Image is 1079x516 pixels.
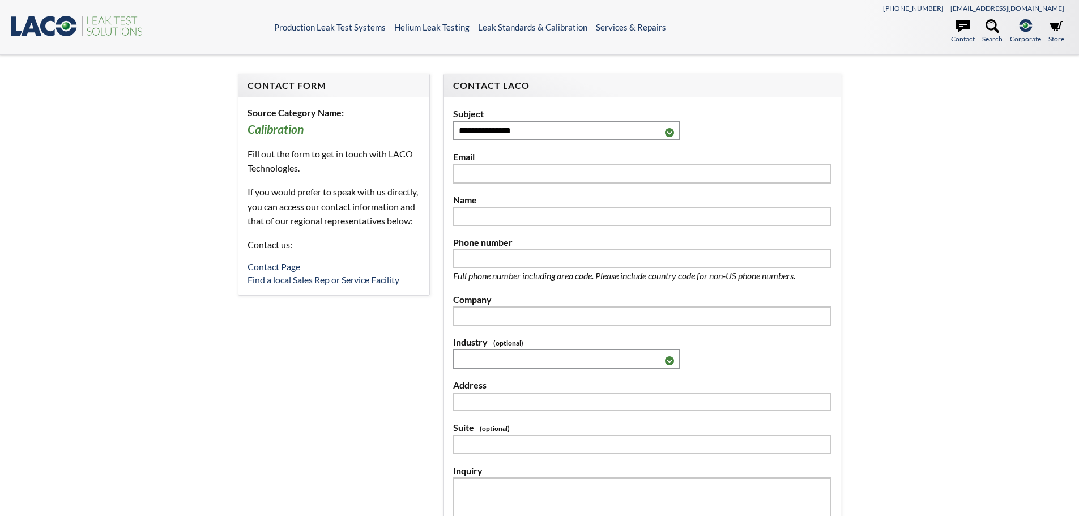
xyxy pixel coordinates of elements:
label: Suite [453,420,831,435]
a: Contact Page [248,261,300,272]
label: Address [453,378,831,393]
label: Industry [453,335,831,349]
a: Services & Repairs [596,22,666,32]
label: Inquiry [453,463,831,478]
a: Leak Standards & Calibration [478,22,587,32]
a: Search [982,19,1003,44]
a: [PHONE_NUMBER] [883,4,944,12]
h4: Contact LACO [453,80,831,92]
a: Find a local Sales Rep or Service Facility [248,274,399,285]
label: Company [453,292,831,307]
p: Fill out the form to get in touch with LACO Technologies. [248,147,420,176]
a: Store [1048,19,1064,44]
a: Helium Leak Testing [394,22,470,32]
a: [EMAIL_ADDRESS][DOMAIN_NAME] [950,4,1064,12]
h4: Contact Form [248,80,420,92]
a: Production Leak Test Systems [274,22,386,32]
label: Phone number [453,235,831,250]
p: Contact us: [248,237,420,252]
label: Subject [453,106,831,121]
p: If you would prefer to speak with us directly, you can access our contact information and that of... [248,185,420,228]
label: Name [453,193,831,207]
b: Source Category Name: [248,107,344,118]
h3: Calibration [248,122,420,138]
label: Email [453,150,831,164]
a: Contact [951,19,975,44]
p: Full phone number including area code. Please include country code for non-US phone numbers. [453,268,831,283]
span: Corporate [1010,33,1041,44]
